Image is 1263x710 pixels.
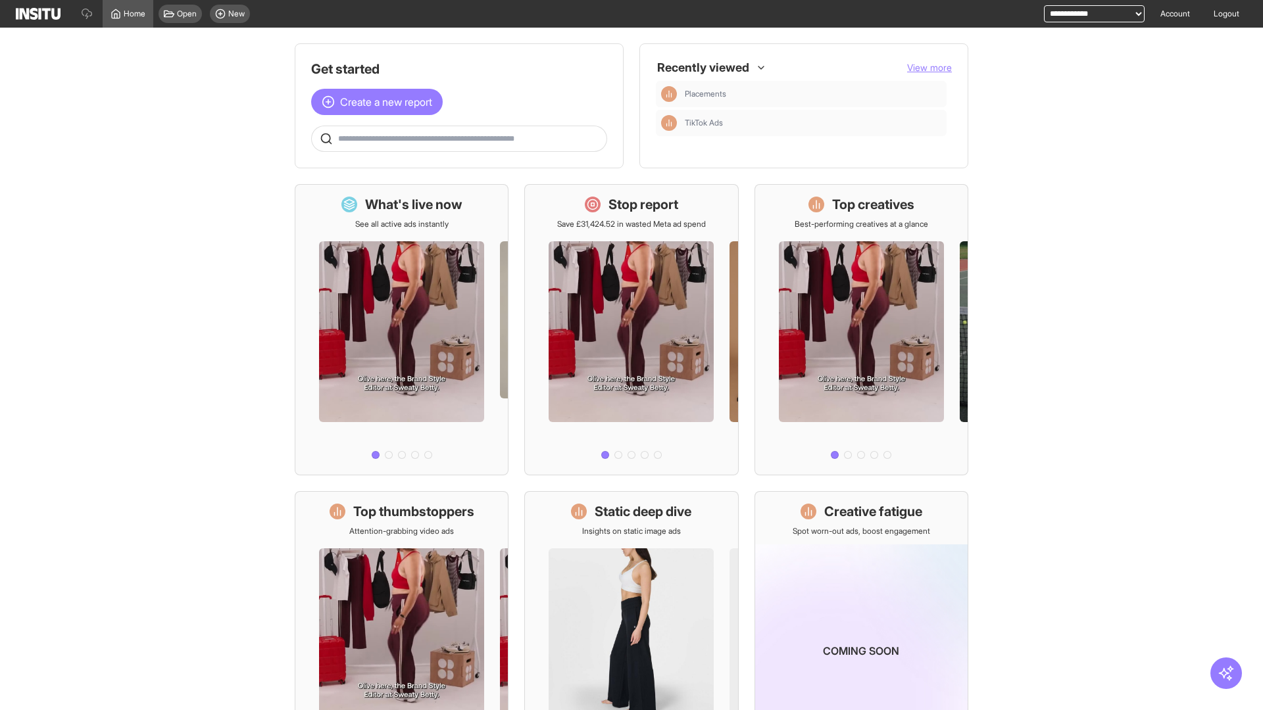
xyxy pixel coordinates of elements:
span: New [228,9,245,19]
p: See all active ads instantly [355,219,449,229]
p: Save £31,424.52 in wasted Meta ad spend [557,219,706,229]
span: Open [177,9,197,19]
h1: Top creatives [832,195,914,214]
button: Create a new report [311,89,443,115]
span: Create a new report [340,94,432,110]
span: TikTok Ads [685,118,723,128]
div: Insights [661,115,677,131]
h1: Top thumbstoppers [353,502,474,521]
h1: Get started [311,60,607,78]
span: View more [907,62,952,73]
p: Best-performing creatives at a glance [795,219,928,229]
h1: What's live now [365,195,462,214]
div: Insights [661,86,677,102]
a: Top creativesBest-performing creatives at a glance [755,184,968,475]
span: Placements [685,89,726,99]
img: Logo [16,8,61,20]
span: Placements [685,89,941,99]
a: What's live nowSee all active ads instantly [295,184,508,475]
span: Home [124,9,145,19]
a: Stop reportSave £31,424.52 in wasted Meta ad spend [524,184,738,475]
p: Insights on static image ads [582,526,681,536]
span: TikTok Ads [685,118,941,128]
h1: Stop report [608,195,678,214]
button: View more [907,61,952,74]
h1: Static deep dive [595,502,691,521]
p: Attention-grabbing video ads [349,526,454,536]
